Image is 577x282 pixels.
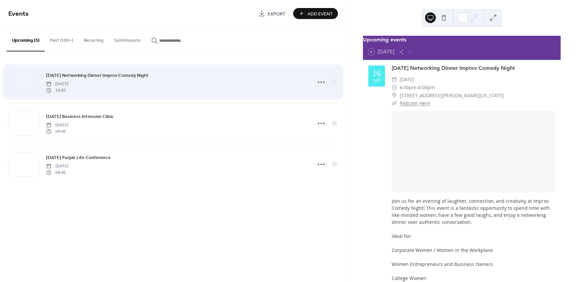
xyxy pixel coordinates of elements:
[392,99,397,107] div: ​
[46,128,68,134] span: 09:00
[400,84,416,92] span: 6:00pm
[392,92,397,100] div: ​
[308,10,333,17] span: Add Event
[372,69,381,78] div: 16
[253,8,291,19] a: Export
[400,76,414,84] span: [DATE]
[7,27,45,51] button: Upcoming (3)
[363,36,561,44] div: Upcoming events
[46,87,68,93] span: 18:00
[78,27,109,51] button: Recurring
[8,7,29,20] span: Events
[46,122,68,128] span: [DATE]
[45,27,78,51] button: Past (100+)
[268,10,285,17] span: Export
[109,27,146,51] button: Submissions
[46,81,68,87] span: [DATE]
[392,76,397,84] div: ​
[416,84,418,92] span: -
[46,169,68,175] span: 08:00
[46,72,149,79] a: [DATE] Networking Dinner Improv Comedy Night
[46,154,111,161] a: [DATE] Purple Life Conference
[293,8,338,19] button: Add Event
[373,79,380,83] div: Sep
[400,92,504,100] span: [STREET_ADDRESS][PERSON_NAME][US_STATE]
[400,100,430,106] a: Register Here
[418,84,435,92] span: 8:00pm
[46,163,68,169] span: [DATE]
[46,72,149,79] span: [DATE] Networking Dinner Improv Comedy Night
[392,84,397,92] div: ​
[392,65,515,71] a: [DATE] Networking Dinner Improv Comedy Night
[46,113,114,120] a: [DATE] Business Intensive Clinic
